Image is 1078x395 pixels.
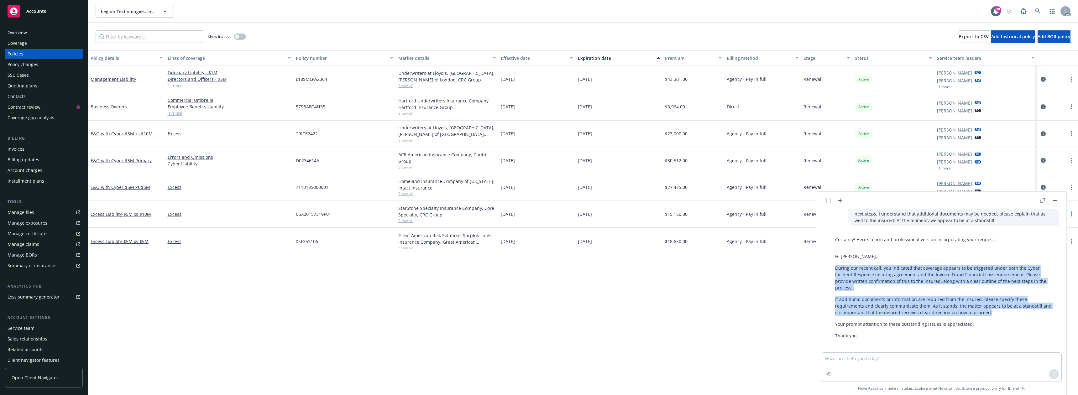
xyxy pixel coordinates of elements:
div: Coverage gap analysis [8,113,54,123]
span: Active [857,76,870,82]
span: Accounts [26,9,46,14]
p: Hi [PERSON_NAME], [835,253,1053,260]
span: [DATE] [578,211,592,217]
a: more [1068,157,1075,164]
div: Analytics hub [5,283,83,289]
span: Renewal [803,130,821,137]
span: Active [857,131,870,137]
span: Renewal [803,184,821,190]
p: During our recent call, you indicated that coverage appears to be triggered under both the Cyber ... [835,265,1053,291]
a: Account charges [5,165,83,175]
a: circleInformation [1039,130,1047,138]
span: 7110185000001 [296,184,328,190]
a: [PERSON_NAME] [937,70,972,76]
span: Direct [727,103,739,110]
button: Add historical policy [991,30,1035,43]
a: 3 more [168,110,291,117]
a: Quoting plans [5,81,83,91]
a: Manage BORs [5,250,83,260]
a: Service team [5,323,83,333]
span: TRICE2422 [296,130,318,137]
button: Lines of coverage [165,50,293,65]
div: Installment plans [8,176,44,186]
p: Thank you, [835,332,1053,339]
a: [PERSON_NAME] [937,100,972,106]
a: Errors and Omissions [168,154,291,160]
span: Renewal [803,103,821,110]
span: Renewal [803,76,821,82]
span: [DATE] [578,130,592,137]
a: Related accounts [5,345,83,355]
a: E&O with Cyber [91,131,153,137]
span: $23,000.00 [665,130,688,137]
div: Quoting plans [8,81,37,91]
span: Active [857,185,870,190]
a: [PERSON_NAME] [937,134,972,141]
div: 30 [995,6,1001,12]
div: Underwriters at Lloyd's, [GEOGRAPHIC_DATA], [PERSON_NAME] of [GEOGRAPHIC_DATA], Corona Underwrite... [398,124,496,138]
a: circleInformation [1039,157,1047,164]
span: Show all [398,164,496,170]
span: Show all [398,83,496,88]
a: 1 more [168,82,291,89]
span: [DATE] [501,103,515,110]
a: Coverage [5,38,83,48]
a: Excess [168,184,291,190]
span: Agency - Pay in full [727,157,767,164]
div: Sales relationships [8,334,47,344]
div: Lines of coverage [168,55,284,61]
input: Filter by keyword... [96,30,204,43]
span: [DATE] [501,157,515,164]
a: Manage claims [5,239,83,249]
a: circleInformation [1039,184,1047,191]
span: Agency - Pay in full [727,184,767,190]
p: Your prompt attention to these outstanding issues is appreciated. [835,321,1053,327]
span: Agency - Pay in full [727,238,767,245]
a: Accounts [5,3,83,20]
button: Export to CSV [959,30,989,43]
div: Related accounts [8,345,44,355]
a: Installment plans [5,176,83,186]
a: Billing updates [5,155,83,165]
a: SSC Cases [5,70,83,80]
div: Contacts [8,91,26,101]
span: Renewal [803,157,821,164]
a: Cyber Liability [168,160,291,167]
div: Policy changes [8,60,38,70]
button: Add BOR policy [1038,30,1070,43]
a: Manage exposures [5,218,83,228]
span: Agency - Pay in full [727,130,767,137]
a: more [1068,130,1075,138]
span: $30,512.00 [665,157,688,164]
span: - $5M xs $5M [122,238,149,244]
div: Account settings [5,314,83,321]
div: Manage BORs [8,250,37,260]
a: Client navigator features [5,355,83,365]
div: Loss summary generator [8,292,60,302]
div: ACE American Insurance Company, Chubb Group [398,151,496,164]
div: Service team [8,323,34,333]
span: Active [857,104,870,110]
span: Show all [398,245,496,251]
button: Market details [396,50,498,65]
button: Status [852,50,934,65]
span: [DATE] [578,238,592,245]
a: Summary of insurance [5,261,83,271]
a: [PERSON_NAME] [937,180,972,187]
a: Loss summary generator [5,292,83,302]
a: Manage certificates [5,229,83,239]
a: Switch app [1046,5,1059,18]
span: Export to CSV [959,34,989,39]
span: 57SBABT4N55 [296,103,325,110]
span: [DATE] [578,103,592,110]
div: Homeland Insurance Company of [US_STATE], Intact Insurance [398,178,496,191]
div: Coverage [8,38,27,48]
div: Billing method [727,55,792,61]
button: Premium [662,50,724,65]
div: Tools [5,199,83,205]
div: Manage certificates [8,229,49,239]
div: Status [855,55,925,61]
span: Nova Assist can make mistakes. Explore what Nova can do: Browse prompt library for and [858,382,1025,395]
span: Active [857,158,870,163]
span: Renewal [803,211,821,217]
